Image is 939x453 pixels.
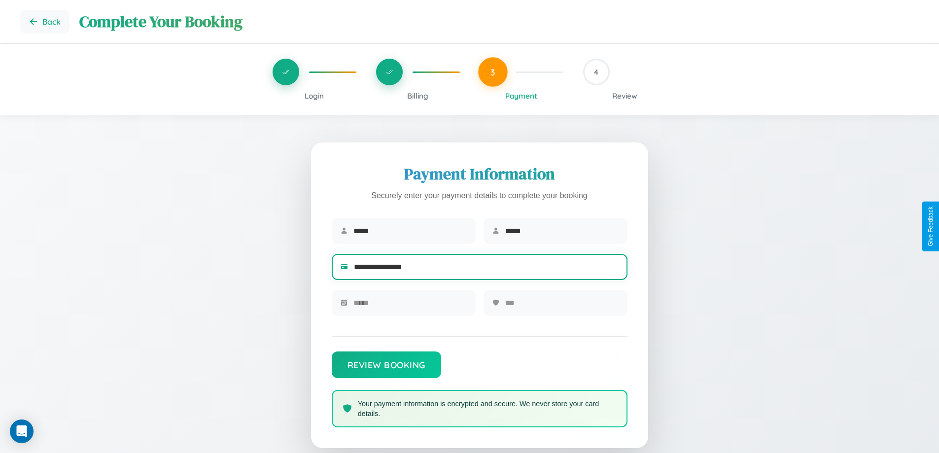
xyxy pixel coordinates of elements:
h2: Payment Information [332,163,627,185]
button: Review Booking [332,351,441,378]
button: Go back [20,10,70,34]
span: Login [305,91,324,101]
h1: Complete Your Booking [79,11,919,33]
div: Open Intercom Messenger [10,419,34,443]
p: Your payment information is encrypted and secure. We never store your card details. [358,399,617,418]
p: Securely enter your payment details to complete your booking [332,189,627,203]
span: Review [612,91,637,101]
div: Give Feedback [927,207,934,246]
span: 3 [490,67,495,77]
span: 4 [594,67,598,77]
span: Billing [407,91,428,101]
span: Payment [505,91,537,101]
